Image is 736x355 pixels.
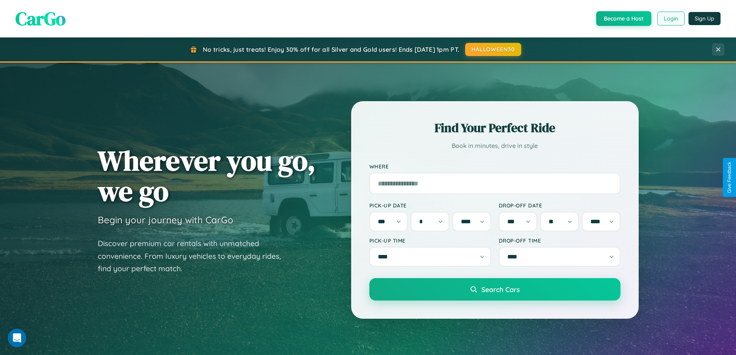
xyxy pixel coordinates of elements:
[465,43,521,56] button: HALLOWEEN30
[369,202,491,209] label: Pick-up Date
[499,237,620,244] label: Drop-off Time
[369,140,620,151] p: Book in minutes, drive in style
[369,163,620,170] label: Where
[657,12,685,25] button: Login
[688,12,721,25] button: Sign Up
[369,237,491,244] label: Pick-up Time
[499,202,620,209] label: Drop-off Date
[98,145,316,206] h1: Wherever you go, we go
[8,329,26,347] iframe: Intercom live chat
[369,119,620,136] h2: Find Your Perfect Ride
[481,285,520,294] span: Search Cars
[596,11,651,26] button: Become a Host
[203,46,459,53] span: No tricks, just treats! Enjoy 30% off for all Silver and Gold users! Ends [DATE] 1pm PT.
[15,6,66,31] span: CarGo
[369,278,620,301] button: Search Cars
[98,214,233,226] h3: Begin your journey with CarGo
[98,237,291,275] p: Discover premium car rentals with unmatched convenience. From luxury vehicles to everyday rides, ...
[727,162,732,193] div: Give Feedback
